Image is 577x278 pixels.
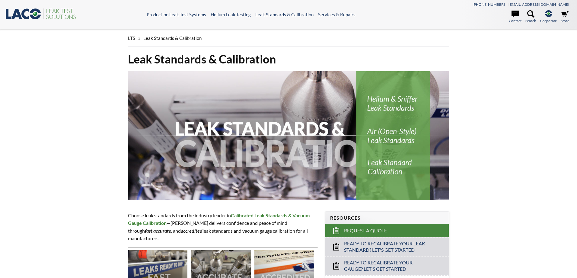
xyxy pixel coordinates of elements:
a: Helium Leak Testing [211,12,251,17]
span: Ready to Recalibrate Your Gauge? Let's Get Started [344,260,431,272]
img: Leak Standards & Calibration header [128,71,449,200]
a: Request a Quote [325,224,449,237]
a: Ready to Recalibrate Your Leak Standard? Let's Get Started [325,237,449,256]
span: Ready to Recalibrate Your Leak Standard? Let's Get Started [344,241,431,253]
div: » [128,30,449,47]
h4: Resources [330,215,444,221]
a: Services & Repairs [318,12,355,17]
span: Leak Standards & Calibration [143,35,202,41]
a: Leak Standards & Calibration [255,12,314,17]
span: LTS [128,35,135,41]
h1: Leak Standards & Calibration [128,52,449,66]
a: Ready to Recalibrate Your Gauge? Let's Get Started [325,256,449,275]
strong: accurate [153,228,171,234]
a: Search [525,10,536,24]
span: Corporate [540,18,557,24]
p: Choose leak standards from the industry leader in —[PERSON_NAME] delivers confidence and peace of... [128,212,318,242]
em: fast [145,228,152,234]
a: Production Leak Test Systems [147,12,206,17]
a: Store [561,10,569,24]
a: [EMAIL_ADDRESS][DOMAIN_NAME] [508,2,569,7]
span: Request a Quote [344,228,387,234]
a: Contact [509,10,521,24]
em: accredited [181,228,202,234]
a: [PHONE_NUMBER] [473,2,505,7]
